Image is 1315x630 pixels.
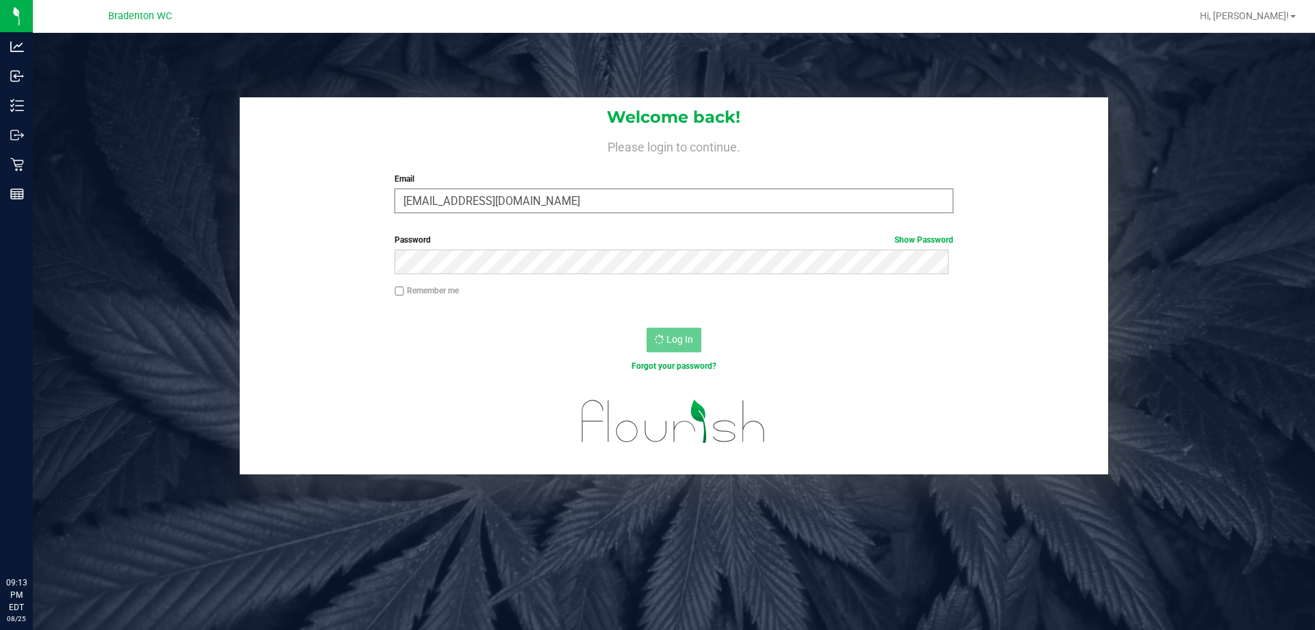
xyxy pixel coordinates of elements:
[631,361,716,371] a: Forgot your password?
[240,108,1108,126] h1: Welcome back!
[6,577,27,614] p: 09:13 PM EDT
[1200,10,1289,21] span: Hi, [PERSON_NAME]!
[394,173,953,185] label: Email
[10,40,24,53] inline-svg: Analytics
[10,158,24,171] inline-svg: Retail
[666,334,693,345] span: Log In
[394,284,459,297] label: Remember me
[6,614,27,624] p: 08/25
[647,328,701,352] button: Log In
[240,137,1108,154] h4: Please login to continue.
[10,128,24,142] inline-svg: Outbound
[10,69,24,83] inline-svg: Inbound
[394,287,404,296] input: Remember me
[108,10,172,22] span: Bradenton WC
[894,235,953,245] a: Show Password
[394,235,431,245] span: Password
[10,99,24,112] inline-svg: Inventory
[565,387,782,457] img: flourish_logo.svg
[10,187,24,201] inline-svg: Reports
